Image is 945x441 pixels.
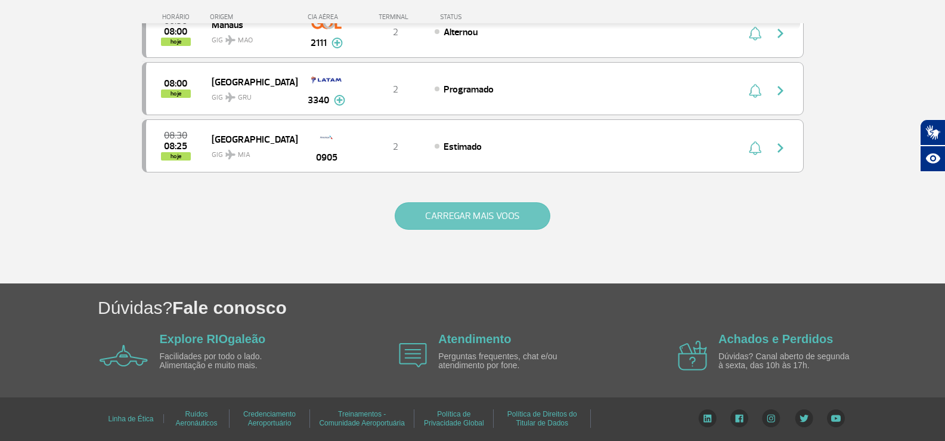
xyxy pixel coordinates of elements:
a: Explore RIOgaleão [160,332,266,346]
img: LinkedIn [698,409,717,427]
a: Achados e Perdidos [718,332,833,346]
a: Política de Direitos do Titular de Dados [507,406,577,431]
img: YouTube [827,409,845,427]
span: 2025-10-01 08:00:00 [164,27,187,36]
img: mais-info-painel-voo.svg [331,38,343,48]
span: GIG [212,29,288,46]
span: 3340 [308,93,329,107]
img: sino-painel-voo.svg [749,141,761,155]
a: Credenciamento Aeroportuário [243,406,296,431]
a: Ruídos Aeronáuticos [175,406,217,431]
img: destiny_airplane.svg [225,150,236,159]
button: Abrir tradutor de língua de sinais. [920,119,945,146]
button: CARREGAR MAIS VOOS [395,202,550,230]
span: [GEOGRAPHIC_DATA] [212,74,288,90]
p: Perguntas frequentes, chat e/ou atendimento por fone. [438,352,575,371]
img: seta-direita-painel-voo.svg [773,26,788,41]
span: GIG [212,86,288,103]
span: Fale conosco [172,298,287,317]
span: MIA [238,150,250,161]
div: STATUS [434,13,531,21]
img: Twitter [795,409,813,427]
p: Facilidades por todo o lado. Alimentação e muito mais. [160,352,297,371]
img: airplane icon [100,345,148,366]
span: 2 [393,141,398,153]
div: ORIGEM [210,13,297,21]
span: Estimado [444,141,482,153]
span: GIG [212,143,288,161]
div: TERMINAL [357,13,434,21]
span: hoje [161,90,191,98]
span: 2025-10-01 08:25:00 [164,142,187,150]
span: 2 [393,26,398,38]
img: destiny_airplane.svg [225,35,236,45]
img: Facebook [730,409,748,427]
div: HORÁRIO [145,13,210,21]
span: hoje [161,152,191,161]
img: airplane icon [399,343,427,368]
img: seta-direita-painel-voo.svg [773,84,788,98]
span: 2025-10-01 08:00:00 [164,79,187,88]
button: Abrir recursos assistivos. [920,146,945,172]
span: [GEOGRAPHIC_DATA] [212,131,288,147]
img: airplane icon [678,341,707,371]
div: Plugin de acessibilidade da Hand Talk. [920,119,945,172]
a: Linha de Ética [108,411,153,427]
h1: Dúvidas? [98,295,945,320]
span: GRU [238,92,252,103]
span: Programado [444,84,494,95]
img: Instagram [762,409,780,427]
span: 0905 [316,150,337,165]
span: hoje [161,38,191,46]
img: sino-painel-voo.svg [749,26,761,41]
span: 2025-10-01 08:30:00 [164,131,187,140]
div: CIA AÉREA [297,13,357,21]
span: 2111 [311,36,327,50]
a: Política de Privacidade Global [424,406,484,431]
span: MAO [238,35,253,46]
img: seta-direita-painel-voo.svg [773,141,788,155]
p: Dúvidas? Canal aberto de segunda à sexta, das 10h às 17h. [718,352,856,371]
span: Alternou [444,26,478,38]
img: sino-painel-voo.svg [749,84,761,98]
span: 2 [393,84,398,95]
img: mais-info-painel-voo.svg [334,95,345,106]
a: Atendimento [438,332,511,346]
a: Treinamentos - Comunidade Aeroportuária [319,406,404,431]
img: destiny_airplane.svg [225,92,236,102]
